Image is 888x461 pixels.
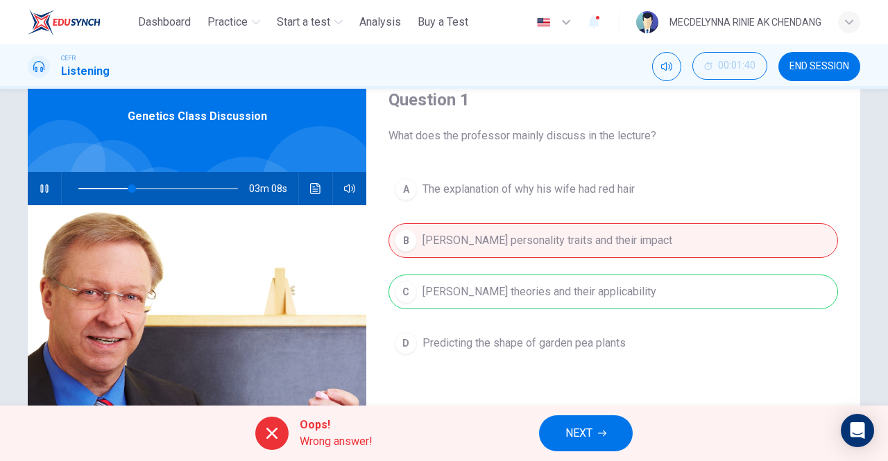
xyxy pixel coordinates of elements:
button: Practice [202,10,266,35]
a: ELTC logo [28,8,133,36]
span: 03m 08s [249,172,298,205]
span: Analysis [359,14,401,31]
h1: Listening [61,63,110,80]
span: Practice [207,14,248,31]
button: NEXT [539,415,633,451]
button: Click to see the audio transcription [305,172,327,205]
button: END SESSION [778,52,860,81]
div: Mute [652,52,681,81]
button: Start a test [271,10,348,35]
span: NEXT [565,424,592,443]
button: 00:01:40 [692,52,767,80]
button: Dashboard [133,10,196,35]
div: Open Intercom Messenger [841,414,874,447]
span: Oops! [300,417,373,433]
button: Buy a Test [412,10,474,35]
span: Start a test [277,14,330,31]
span: Genetics Class Discussion [128,108,267,125]
span: Dashboard [138,14,191,31]
div: MECDELYNNA RINIE AK CHENDANG [669,14,821,31]
span: What does the professor mainly discuss in the lecture? [388,128,838,144]
span: Wrong answer! [300,433,373,450]
span: CEFR [61,53,76,63]
span: END SESSION [789,61,849,72]
span: Buy a Test [418,14,468,31]
button: Analysis [354,10,407,35]
img: ELTC logo [28,8,101,36]
div: Hide [692,52,767,81]
span: 00:01:40 [718,60,755,71]
img: en [535,17,552,28]
img: Profile picture [636,11,658,33]
h4: Question 1 [388,89,838,111]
